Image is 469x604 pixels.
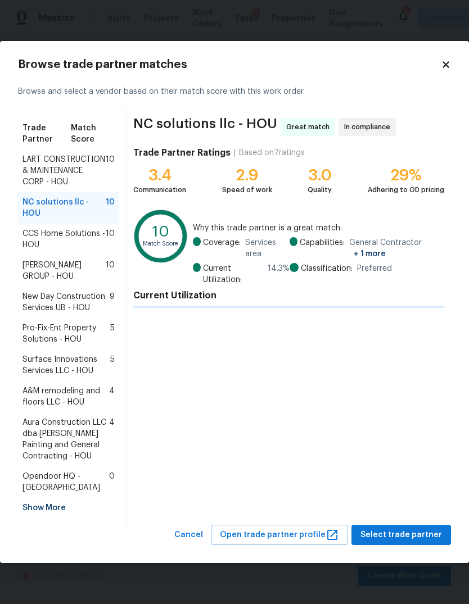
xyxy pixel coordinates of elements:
[222,170,272,181] div: 2.9
[110,323,115,345] span: 5
[22,471,109,493] span: Opendoor HQ - [GEOGRAPHIC_DATA]
[22,197,106,219] span: NC solutions llc - HOU
[71,122,115,145] span: Match Score
[22,154,106,188] span: LART CONSTRUCTION & MAINTENANCE CORP - HOU
[110,291,115,314] span: 9
[106,197,115,219] span: 10
[106,228,115,251] span: 10
[133,184,186,196] div: Communication
[152,224,169,239] text: 10
[231,147,239,158] div: |
[22,354,110,376] span: Surface Innovations Services LLC - HOU
[203,237,241,260] span: Coverage:
[349,237,444,260] span: General Contractor
[220,528,339,542] span: Open trade partner profile
[286,121,334,133] span: Great match
[110,354,115,376] span: 5
[308,170,332,181] div: 3.0
[300,237,345,260] span: Capabilities:
[133,170,186,181] div: 3.4
[368,170,444,181] div: 29%
[222,184,272,196] div: Speed of work
[239,147,305,158] div: Based on 7 ratings
[174,528,203,542] span: Cancel
[360,528,442,542] span: Select trade partner
[354,250,386,258] span: + 1 more
[143,240,179,247] text: Match Score
[22,323,110,345] span: Pro-Fix-Ent Property Solutions - HOU
[109,385,115,408] span: 4
[344,121,395,133] span: In compliance
[22,122,71,145] span: Trade Partner
[203,263,264,285] span: Current Utilization:
[357,263,392,274] span: Preferred
[245,237,290,260] span: Services area
[106,260,115,282] span: 10
[22,291,110,314] span: New Day Construction Services UB - HOU
[18,498,119,518] div: Show More
[133,290,444,301] h4: Current Utilization
[268,263,290,285] span: 14.3 %
[193,222,444,234] span: Why this trade partner is a great match:
[170,525,208,546] button: Cancel
[133,118,277,136] span: NC solutions llc - HOU
[301,263,353,274] span: Classification:
[22,260,106,282] span: [PERSON_NAME] GROUP - HOU
[368,184,444,196] div: Adhering to OD pricing
[211,525,348,546] button: Open trade partner profile
[308,184,332,196] div: Quality
[22,228,106,251] span: CCS Home Solutions - HOU
[22,385,109,408] span: A&M remodeling and floors LLC - HOU
[18,59,441,70] h2: Browse trade partner matches
[18,72,451,111] div: Browse and select a vendor based on their match score with this work order.
[109,417,115,462] span: 4
[106,154,115,188] span: 10
[133,147,231,158] h4: Trade Partner Ratings
[351,525,451,546] button: Select trade partner
[22,417,109,462] span: Aura Construction LLC dba [PERSON_NAME] Painting and General Contracting - HOU
[109,471,115,493] span: 0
